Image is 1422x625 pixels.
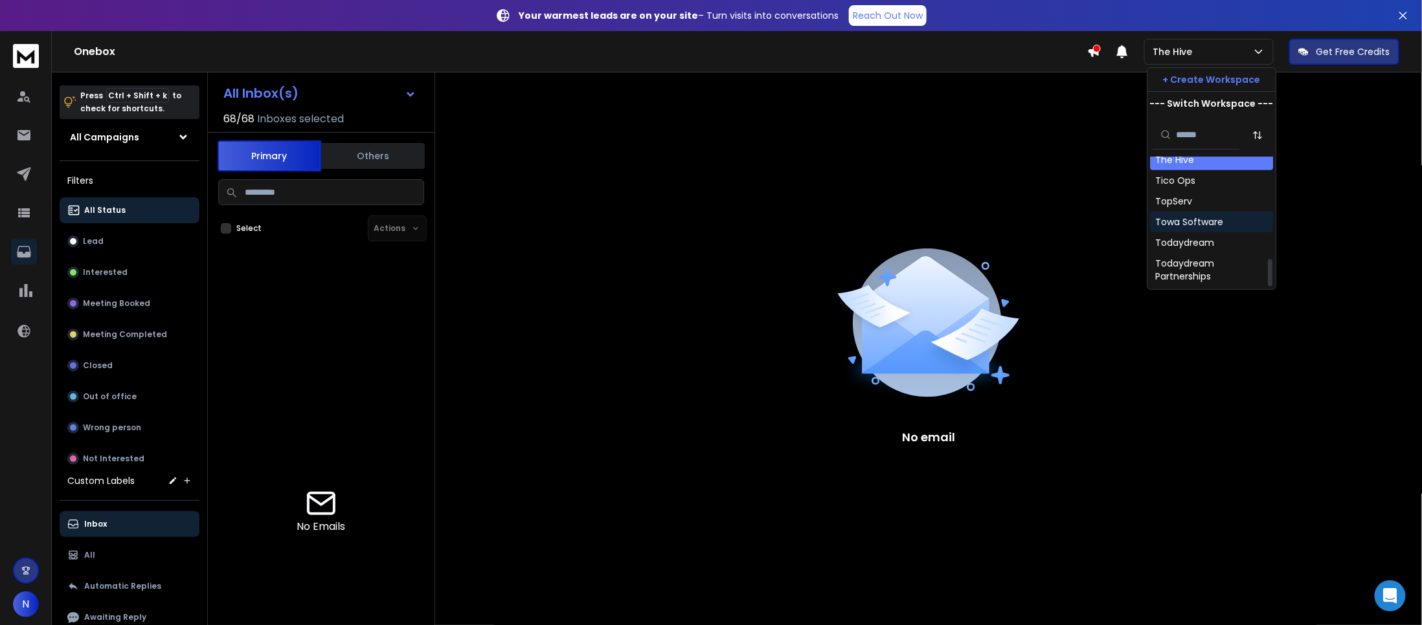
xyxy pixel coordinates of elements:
button: Wrong person [60,415,199,441]
h1: All Inbox(s) [223,87,299,100]
button: Meeting Booked [60,291,199,316]
div: The Hive [1155,153,1194,166]
button: Not Interested [60,446,199,472]
div: Todaydream Partnerships [1155,257,1268,283]
p: – Turn visits into conversations [519,9,839,22]
button: Closed [60,353,199,378]
img: logo [13,44,39,68]
p: Lead [83,236,104,247]
label: Select [236,223,262,234]
p: Automatic Replies [84,581,161,591]
span: Ctrl + Shift + k [106,88,169,103]
button: All [60,542,199,568]
p: Awaiting Reply [84,612,146,622]
h1: All Campaigns [70,131,139,144]
button: Primary [218,140,321,171]
span: 68 / 68 [223,111,254,127]
h3: Filters [60,171,199,190]
button: Lead [60,228,199,254]
button: All Status [60,197,199,223]
h3: Inboxes selected [257,111,344,127]
p: Reach Out Now [853,9,923,22]
p: Interested [83,267,128,278]
a: Reach Out Now [849,5,927,26]
p: Inbox [84,519,107,529]
p: Not Interested [83,454,144,464]
p: Wrong person [83,422,141,433]
button: N [13,591,39,617]
button: All Campaigns [60,124,199,150]
p: No Emails [297,519,346,534]
button: Others [321,142,425,170]
h1: Onebox [74,44,1087,60]
button: Meeting Completed [60,322,199,347]
p: No email [902,428,955,446]
button: Interested [60,259,199,285]
h3: Custom Labels [67,474,135,487]
p: Meeting Completed [83,329,167,340]
strong: Your warmest leads are on your site [519,9,698,22]
p: The Hive [1153,45,1197,58]
p: Get Free Credits [1316,45,1390,58]
p: Meeting Booked [83,298,150,309]
button: Sort by Sort A-Z [1245,122,1270,148]
p: --- Switch Workspace --- [1150,97,1274,110]
p: Press to check for shortcuts. [80,89,181,115]
button: Inbox [60,511,199,537]
p: + Create Workspace [1163,73,1261,86]
button: Get Free Credits [1289,39,1399,65]
div: Tico Ops [1155,174,1195,187]
button: All Inbox(s) [213,80,427,106]
div: Todaydream [1155,236,1214,249]
p: All [84,550,95,560]
p: Out of office [83,391,137,402]
div: TopServ [1155,195,1192,208]
button: Out of office [60,384,199,410]
button: Automatic Replies [60,573,199,599]
button: + Create Workspace [1147,68,1276,91]
div: Towa Software [1155,215,1223,228]
p: Closed [83,360,113,371]
div: Open Intercom Messenger [1375,580,1406,611]
p: All Status [84,205,126,215]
